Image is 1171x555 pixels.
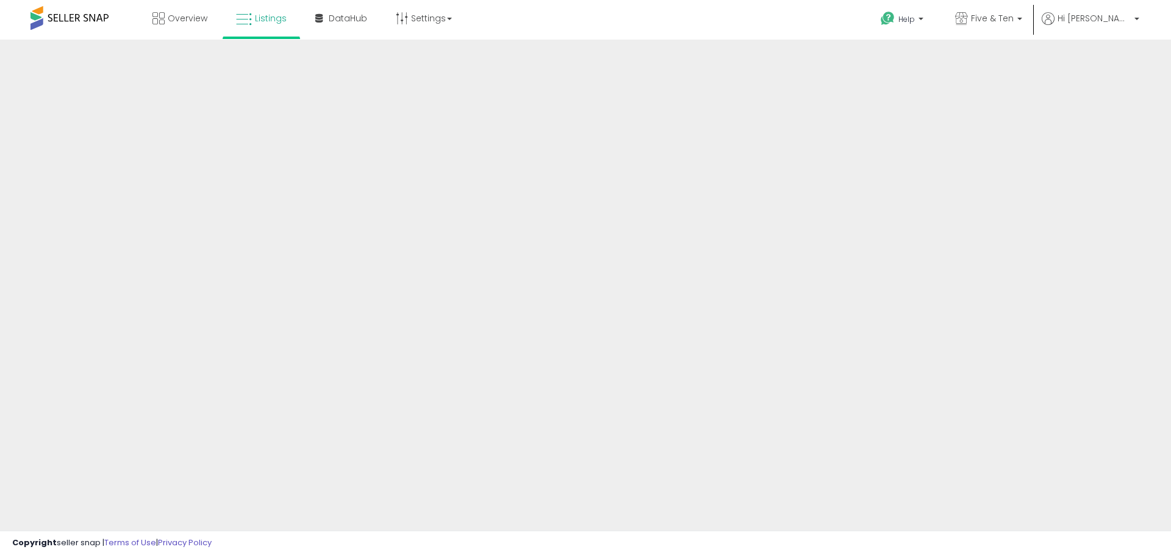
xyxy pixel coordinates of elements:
span: Hi [PERSON_NAME] [1058,12,1131,24]
span: Help [898,14,915,24]
span: DataHub [329,12,367,24]
span: Overview [168,12,207,24]
strong: Copyright [12,537,57,548]
i: Get Help [880,11,895,26]
a: Terms of Use [104,537,156,548]
a: Privacy Policy [158,537,212,548]
a: Hi [PERSON_NAME] [1042,12,1139,40]
a: Help [871,2,936,40]
span: Five & Ten [971,12,1014,24]
div: seller snap | | [12,537,212,549]
span: Listings [255,12,287,24]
